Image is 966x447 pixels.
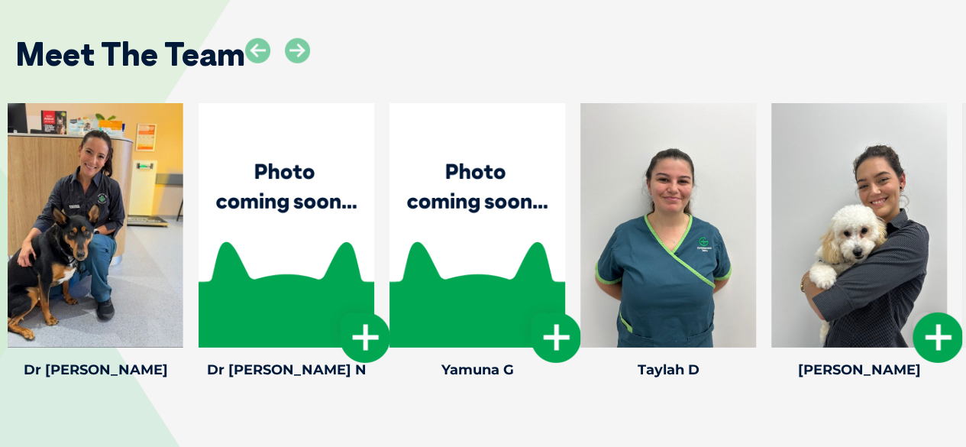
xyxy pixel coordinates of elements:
[15,38,245,70] h2: Meet The Team
[389,363,565,377] h4: Yamuna G
[8,363,183,377] h4: Dr [PERSON_NAME]
[771,363,947,377] h4: [PERSON_NAME]
[199,363,374,377] h4: Dr [PERSON_NAME] N
[580,363,756,377] h4: Taylah D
